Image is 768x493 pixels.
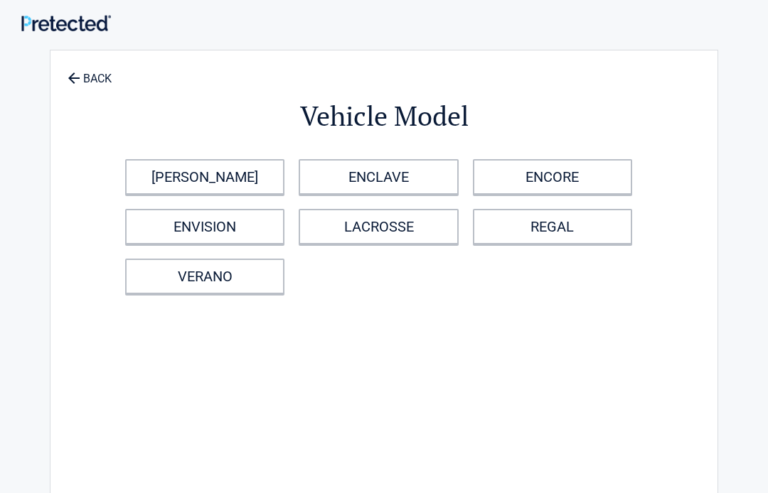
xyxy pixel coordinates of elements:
a: LACROSSE [299,209,458,244]
a: ENCORE [473,159,632,195]
a: ENVISION [125,209,284,244]
a: BACK [65,60,114,85]
a: ENCLAVE [299,159,458,195]
a: REGAL [473,209,632,244]
a: VERANO [125,259,284,294]
h2: Vehicle Model [129,98,639,134]
img: Main Logo [21,15,111,31]
a: [PERSON_NAME] [125,159,284,195]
